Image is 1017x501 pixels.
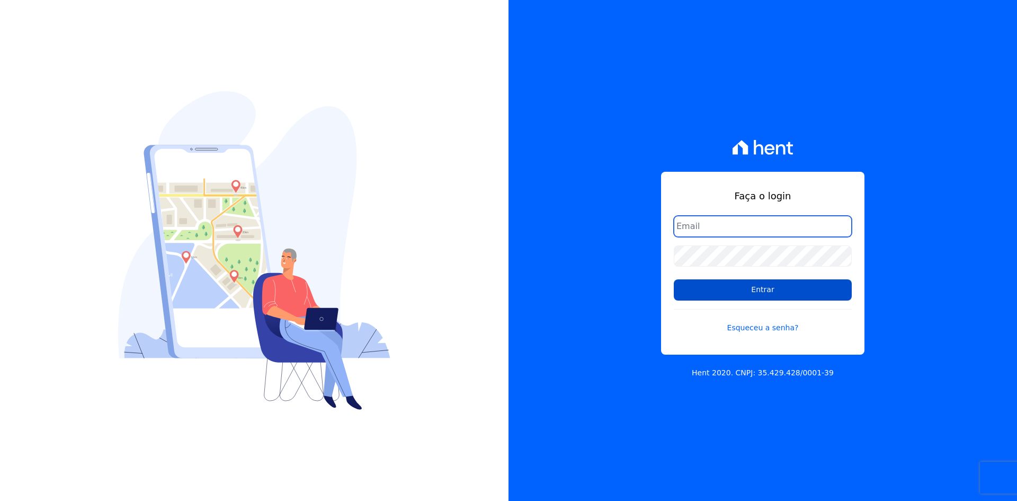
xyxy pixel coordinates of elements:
[674,309,852,333] a: Esqueceu a senha?
[674,189,852,203] h1: Faça o login
[674,279,852,301] input: Entrar
[118,91,390,410] img: Login
[674,216,852,237] input: Email
[692,367,834,379] p: Hent 2020. CNPJ: 35.429.428/0001-39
